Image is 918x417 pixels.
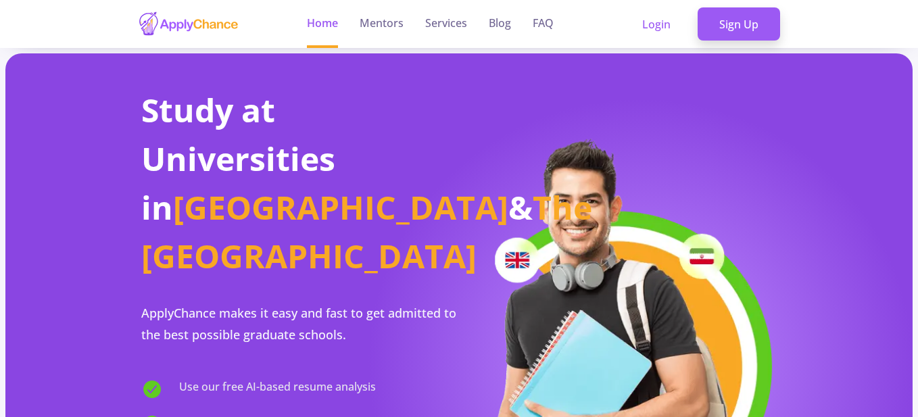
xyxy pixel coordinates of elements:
[621,7,692,41] a: Login
[141,88,335,229] span: Study at Universities in
[698,7,780,41] a: Sign Up
[173,185,508,229] span: [GEOGRAPHIC_DATA]
[141,305,456,343] span: ApplyChance makes it easy and fast to get admitted to the best possible graduate schools.
[138,11,239,37] img: applychance logo
[508,185,533,229] span: &
[179,378,376,400] span: Use our free AI-based resume analysis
